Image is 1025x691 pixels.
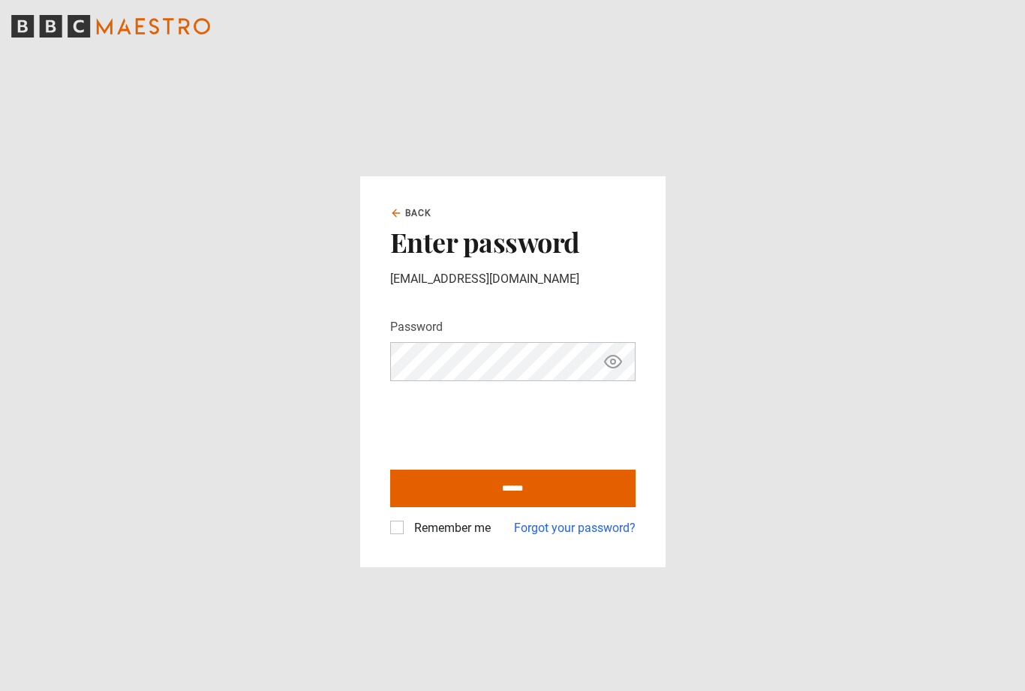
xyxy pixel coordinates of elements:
svg: BBC Maestro [11,15,210,38]
iframe: reCAPTCHA [390,393,618,452]
label: Remember me [408,519,491,537]
h2: Enter password [390,226,636,257]
a: Back [390,206,432,220]
a: Forgot your password? [514,519,636,537]
span: Back [405,206,432,220]
p: [EMAIL_ADDRESS][DOMAIN_NAME] [390,270,636,288]
button: Show password [600,349,626,375]
label: Password [390,318,443,336]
